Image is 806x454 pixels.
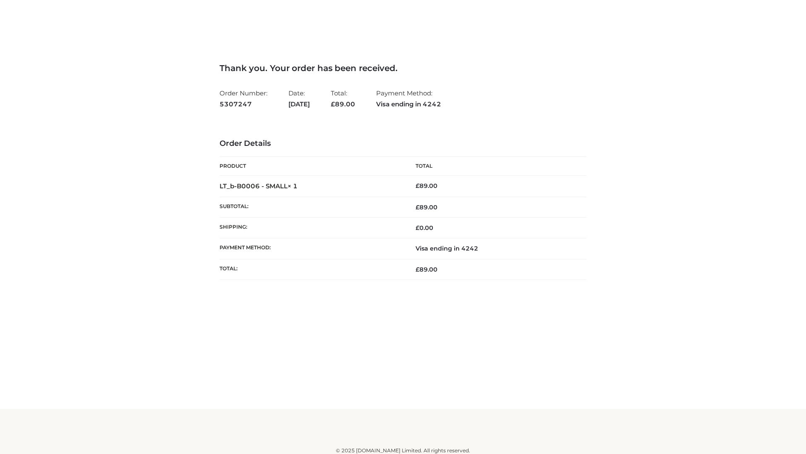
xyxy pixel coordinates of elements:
h3: Order Details [220,139,586,148]
span: £ [331,100,335,108]
bdi: 0.00 [416,224,433,232]
li: Total: [331,86,355,111]
span: £ [416,203,419,211]
span: £ [416,266,419,273]
th: Total: [220,259,403,280]
h3: Thank you. Your order has been received. [220,63,586,73]
li: Date: [288,86,310,111]
th: Payment method: [220,238,403,259]
th: Subtotal: [220,197,403,217]
span: £ [416,224,419,232]
span: 89.00 [331,100,355,108]
strong: LT_b-B0006 - SMALL [220,182,298,190]
li: Order Number: [220,86,267,111]
strong: [DATE] [288,99,310,110]
th: Total [403,157,586,176]
strong: × 1 [288,182,298,190]
span: 89.00 [416,203,437,211]
span: £ [416,182,419,190]
li: Payment Method: [376,86,441,111]
td: Visa ending in 4242 [403,238,586,259]
strong: Visa ending in 4242 [376,99,441,110]
span: 89.00 [416,266,437,273]
strong: 5307247 [220,99,267,110]
th: Product [220,157,403,176]
bdi: 89.00 [416,182,437,190]
th: Shipping: [220,218,403,238]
